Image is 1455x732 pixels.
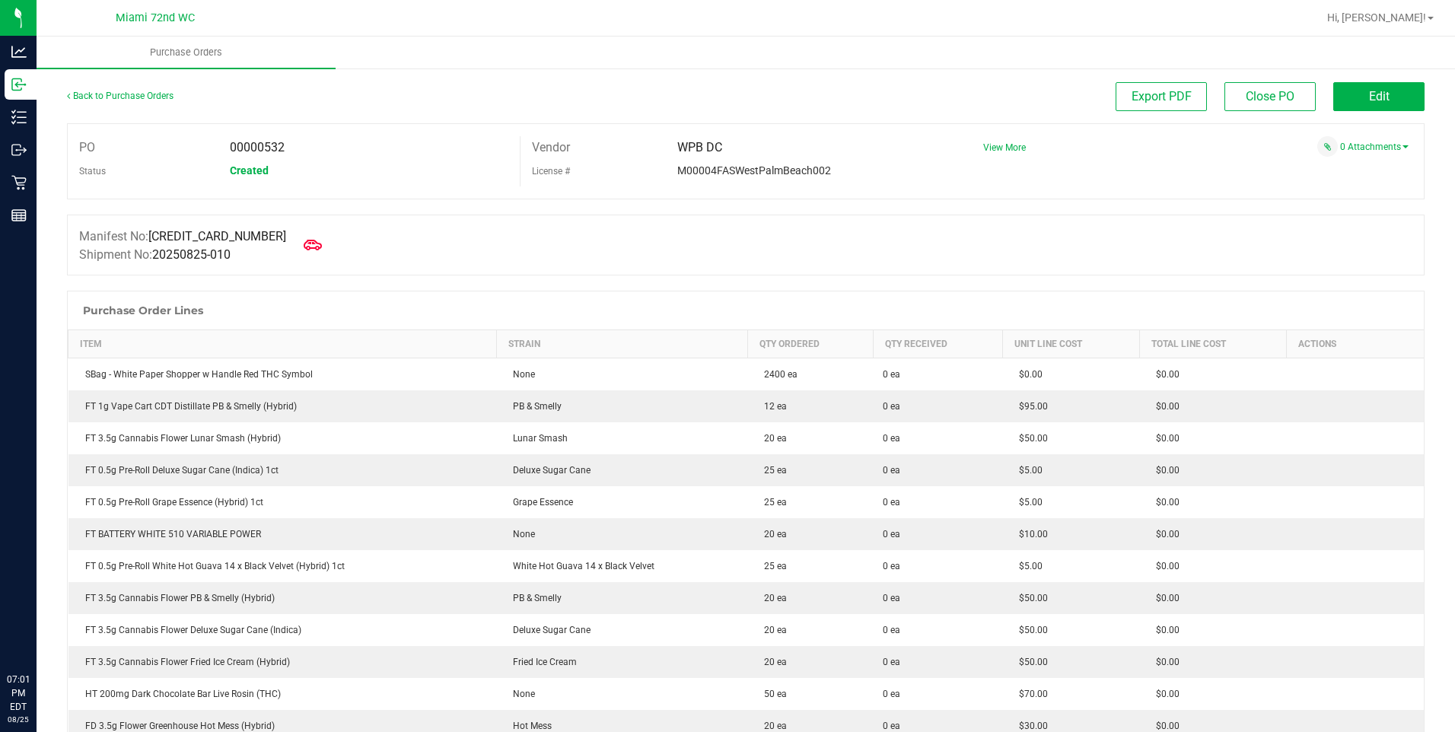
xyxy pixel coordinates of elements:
[1340,142,1409,152] a: 0 Attachments
[756,401,787,412] span: 12 ea
[79,136,95,159] label: PO
[67,91,174,101] a: Back to Purchase Orders
[883,463,900,477] span: 0 ea
[1139,330,1287,358] th: Total Line Cost
[1148,465,1180,476] span: $0.00
[1011,465,1043,476] span: $5.00
[68,330,497,358] th: Item
[78,655,488,669] div: FT 3.5g Cannabis Flower Fried Ice Cream (Hybrid)
[677,164,831,177] span: M00004FASWestPalmBeach002
[1002,330,1139,358] th: Unit Line Cost
[883,431,900,445] span: 0 ea
[78,463,488,477] div: FT 0.5g Pre-Roll Deluxe Sugar Cane (Indica) 1ct
[756,369,798,380] span: 2400 ea
[883,687,900,701] span: 0 ea
[11,44,27,59] inline-svg: Analytics
[78,687,488,701] div: HT 200mg Dark Chocolate Bar Live Rosin (THC)
[874,330,1003,358] th: Qty Received
[883,495,900,509] span: 0 ea
[78,623,488,637] div: FT 3.5g Cannabis Flower Deluxe Sugar Cane (Indica)
[1148,561,1180,571] span: $0.00
[7,673,30,714] p: 07:01 PM EDT
[756,529,787,539] span: 20 ea
[756,497,787,508] span: 25 ea
[756,625,787,635] span: 20 ea
[78,399,488,413] div: FT 1g Vape Cart CDT Distillate PB & Smelly (Hybrid)
[1011,721,1048,731] span: $30.00
[1116,82,1207,111] button: Export PDF
[1148,497,1180,508] span: $0.00
[505,433,568,444] span: Lunar Smash
[1011,401,1048,412] span: $95.00
[756,561,787,571] span: 25 ea
[505,689,535,699] span: None
[505,625,591,635] span: Deluxe Sugar Cane
[79,246,231,264] label: Shipment No:
[505,561,654,571] span: White Hot Guava 14 x Black Velvet
[983,142,1026,153] a: View More
[298,230,328,260] span: Mark as Arrived
[505,465,591,476] span: Deluxe Sugar Cane
[1011,561,1043,571] span: $5.00
[1148,433,1180,444] span: $0.00
[756,689,787,699] span: 50 ea
[79,228,286,246] label: Manifest No:
[11,208,27,223] inline-svg: Reports
[883,527,900,541] span: 0 ea
[1148,721,1180,731] span: $0.00
[505,721,552,731] span: Hot Mess
[78,591,488,605] div: FT 3.5g Cannabis Flower PB & Smelly (Hybrid)
[756,433,787,444] span: 20 ea
[883,559,900,573] span: 0 ea
[11,77,27,92] inline-svg: Inbound
[505,593,562,603] span: PB & Smelly
[78,431,488,445] div: FT 3.5g Cannabis Flower Lunar Smash (Hybrid)
[1011,433,1048,444] span: $50.00
[1132,89,1192,103] span: Export PDF
[1148,657,1180,667] span: $0.00
[532,160,570,183] label: License #
[756,721,787,731] span: 20 ea
[1148,593,1180,603] span: $0.00
[1369,89,1390,103] span: Edit
[1287,330,1424,358] th: Actions
[37,37,336,68] a: Purchase Orders
[83,304,203,317] h1: Purchase Order Lines
[79,160,106,183] label: Status
[78,495,488,509] div: FT 0.5g Pre-Roll Grape Essence (Hybrid) 1ct
[1011,529,1048,539] span: $10.00
[1148,625,1180,635] span: $0.00
[1148,369,1180,380] span: $0.00
[78,527,488,541] div: FT BATTERY WHITE 510 VARIABLE POWER
[1148,689,1180,699] span: $0.00
[15,610,61,656] iframe: Resource center
[116,11,195,24] span: Miami 72nd WC
[1148,529,1180,539] span: $0.00
[1224,82,1316,111] button: Close PO
[883,368,900,381] span: 0 ea
[230,164,269,177] span: Created
[505,497,573,508] span: Grape Essence
[883,399,900,413] span: 0 ea
[1011,657,1048,667] span: $50.00
[677,140,722,154] span: WPB DC
[1317,136,1338,157] span: Attach a document
[1011,497,1043,508] span: $5.00
[152,247,231,262] span: 20250825-010
[505,401,562,412] span: PB & Smelly
[78,368,488,381] div: SBag - White Paper Shopper w Handle Red THC Symbol
[230,140,285,154] span: 00000532
[11,175,27,190] inline-svg: Retail
[505,369,535,380] span: None
[883,623,900,637] span: 0 ea
[1246,89,1294,103] span: Close PO
[496,330,747,358] th: Strain
[78,559,488,573] div: FT 0.5g Pre-Roll White Hot Guava 14 x Black Velvet (Hybrid) 1ct
[1011,593,1048,603] span: $50.00
[1148,401,1180,412] span: $0.00
[505,529,535,539] span: None
[1011,689,1048,699] span: $70.00
[7,714,30,725] p: 08/25
[756,465,787,476] span: 25 ea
